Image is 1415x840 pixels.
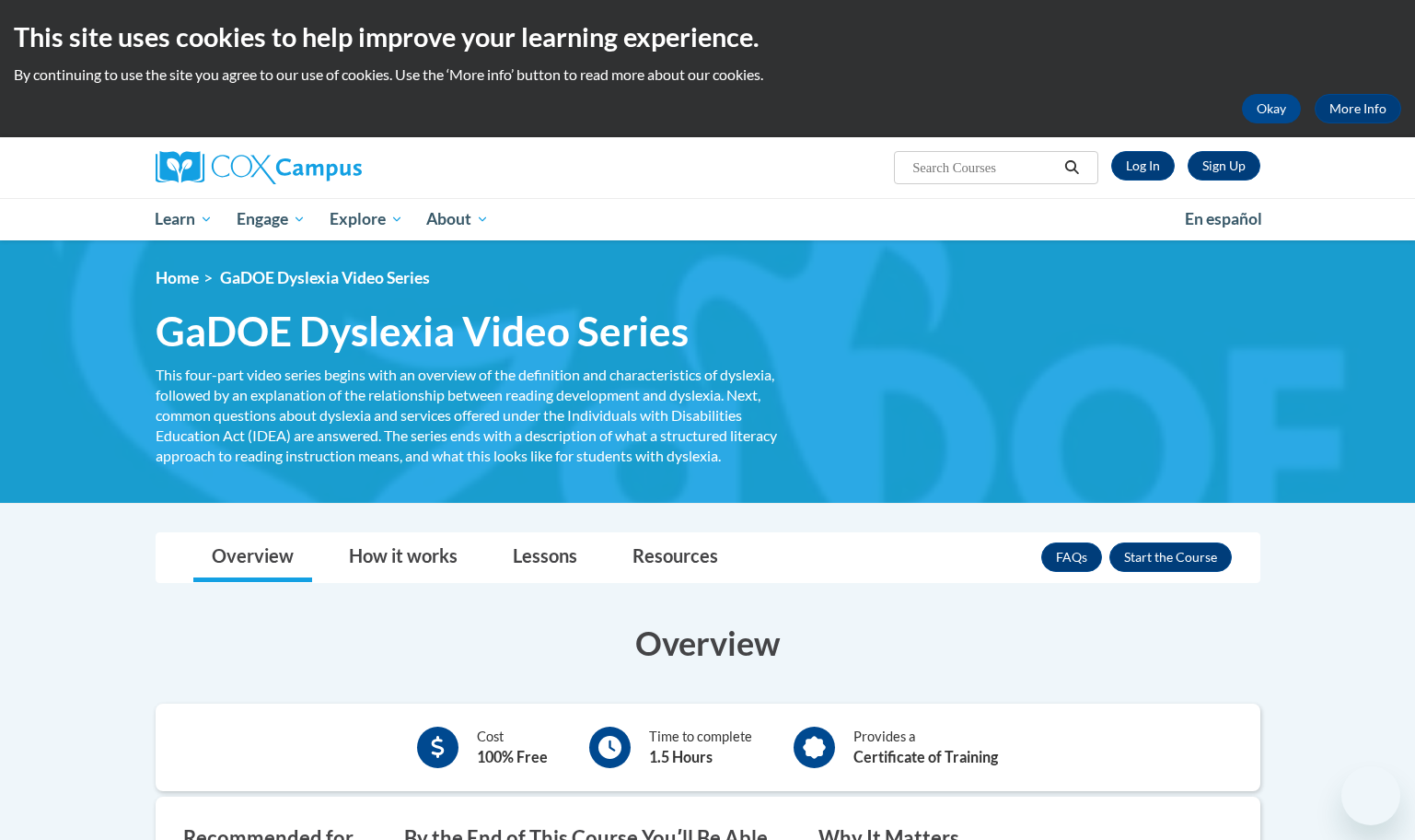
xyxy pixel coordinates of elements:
div: Provides a [853,727,998,768]
span: En español [1185,209,1262,228]
p: By continuing to use the site you agree to our use of cookies. Use the ‘More info’ button to read... [14,64,1401,85]
h2: This site uses cookies to help improve your learning experience. [14,18,1401,55]
span: Explore [330,208,403,230]
img: Cox Campus [156,151,362,184]
a: Home [156,268,199,287]
button: Search [1058,157,1085,179]
input: Search Courses [910,157,1058,179]
a: More Info [1315,94,1401,123]
a: Engage [225,198,318,240]
span: About [426,208,489,230]
h3: Overview [156,620,1260,666]
a: Cox Campus [156,151,505,184]
a: About [414,198,501,240]
div: Main menu [128,198,1288,240]
div: Cost [477,727,548,768]
button: Okay [1242,94,1301,123]
b: Certificate of Training [853,748,998,765]
span: Learn [155,208,213,230]
iframe: Button to launch messaging window [1341,766,1400,825]
a: En español [1173,200,1274,239]
span: GaDOE Dyslexia Video Series [156,307,689,356]
b: 100% Free [477,748,548,765]
span: Engage [237,208,306,230]
a: How it works [331,533,476,582]
a: Lessons [494,533,596,582]
a: Resources [614,533,736,582]
a: Log In [1111,151,1175,181]
a: Overview [193,533,312,582]
b: 1.5 Hours [649,748,713,765]
a: Register [1188,151,1260,181]
a: Explore [318,198,415,240]
a: FAQs [1041,542,1102,572]
div: This four-part video series begins with an overview of the definition and characteristics of dysl... [156,365,791,466]
span: GaDOE Dyslexia Video Series [220,268,430,287]
button: Enroll [1109,542,1232,572]
a: Learn [144,198,226,240]
div: Time to complete [649,727,752,768]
